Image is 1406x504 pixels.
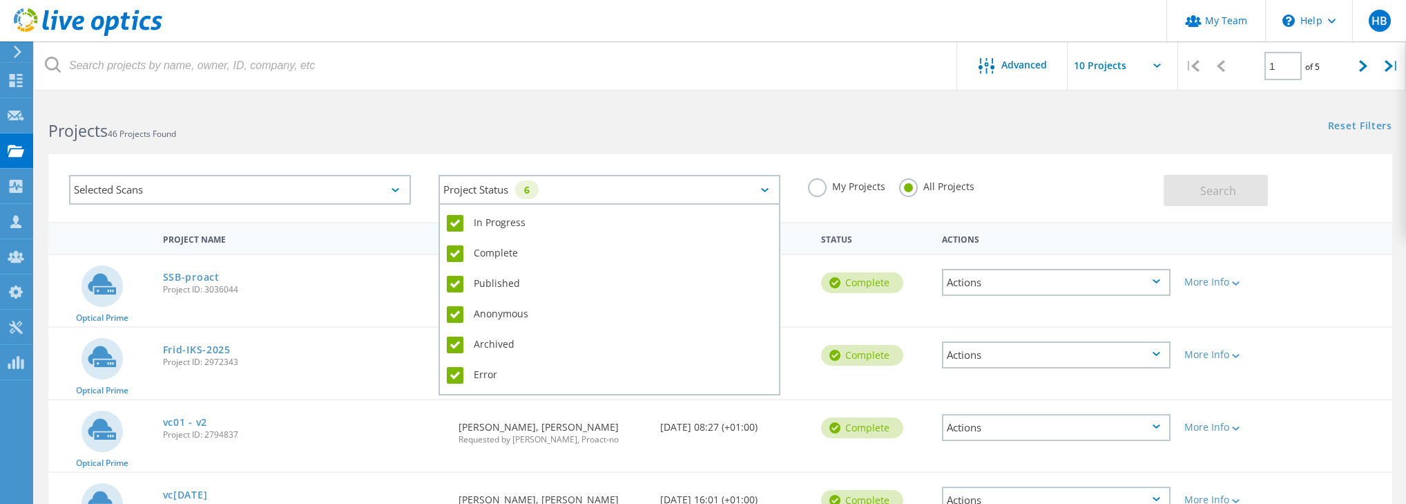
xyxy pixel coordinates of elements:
span: 46 Projects Found [108,128,176,140]
div: | [1178,41,1206,91]
label: Archived [447,337,772,353]
div: Actions [935,225,1177,251]
label: In Progress [447,215,772,232]
div: More Info [1184,422,1278,432]
span: Optical Prime [76,459,128,467]
span: of 5 [1305,61,1320,73]
div: [DATE] 08:27 (+01:00) [653,400,815,446]
label: Error [447,367,772,384]
div: Project Status [439,175,780,205]
span: Project ID: 3036044 [163,286,445,294]
div: 6 [515,180,539,199]
label: All Projects [899,178,974,192]
div: [PERSON_NAME], [PERSON_NAME] [452,400,653,458]
a: Frid-IKS-2025 [163,345,231,355]
div: More Info [1184,277,1278,287]
div: More Info [1184,350,1278,360]
span: Requested by [PERSON_NAME], Proact-no [459,436,646,444]
span: Project ID: 2794837 [163,431,445,439]
a: SSB-proact [163,272,220,282]
div: Actions [942,414,1170,441]
label: Anonymous [447,306,772,323]
input: Search projects by name, owner, ID, company, etc [35,41,958,90]
div: Actions [942,342,1170,368]
a: vc01 - v2 [163,418,207,427]
span: HB [1371,15,1387,26]
a: Reset Filters [1328,121,1392,133]
svg: \n [1282,15,1295,27]
div: | [1378,41,1406,91]
span: Advanced [1001,60,1047,70]
div: Complete [821,418,903,438]
label: Published [447,276,772,292]
div: Complete [821,345,903,366]
a: vc[DATE] [163,490,208,500]
span: Search [1200,183,1236,198]
span: Project ID: 2972343 [163,358,445,366]
span: Optical Prime [76,314,128,322]
div: Actions [942,269,1170,296]
div: Project Name [156,225,452,251]
span: Optical Prime [76,386,128,395]
a: Live Optics Dashboard [14,29,162,39]
div: Selected Scans [69,175,411,205]
button: Search [1164,175,1268,206]
label: My Projects [808,178,885,192]
div: Complete [821,272,903,293]
label: Complete [447,245,772,262]
b: Projects [48,120,108,142]
div: Status [814,225,935,251]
